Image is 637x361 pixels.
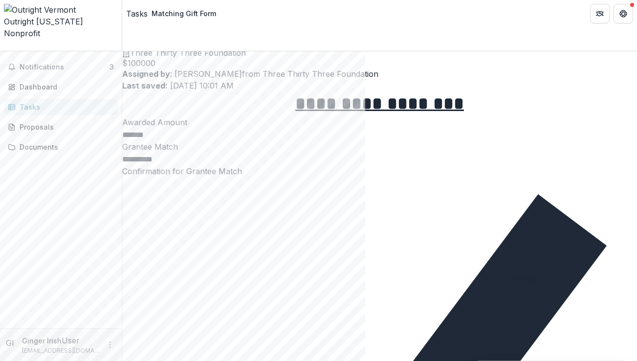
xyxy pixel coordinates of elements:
[20,142,110,152] div: Documents
[4,59,118,75] button: Notifications3
[122,68,637,80] p: : [PERSON_NAME] from Three Thirty Three Foundation
[126,8,148,20] a: Tasks
[20,122,110,132] div: Proposals
[122,59,637,68] span: $ 100000
[104,339,116,351] button: More
[62,335,80,346] p: User
[4,79,118,95] a: Dashboard
[4,16,118,27] div: Outright [US_STATE]
[614,4,633,23] button: Get Help
[122,69,170,79] strong: Assigned by
[22,336,62,346] p: Ginger Irish
[122,141,637,153] p: Grantee Match
[122,81,168,90] strong: Last saved:
[4,4,118,16] img: Outright Vermont
[4,139,118,155] a: Documents
[126,6,220,21] nav: breadcrumb
[4,119,118,135] a: Proposals
[4,99,118,115] a: Tasks
[6,337,18,349] div: Ginger Irish
[22,346,100,355] p: [EMAIL_ADDRESS][DOMAIN_NAME]
[510,274,533,284] div: Italicize
[525,274,544,284] div: Strike
[20,102,110,112] div: Tasks
[122,116,637,128] p: Awarded Amount
[130,48,246,58] span: Three Thirty Three Foundation
[20,82,110,92] div: Dashboard
[20,63,110,71] span: Notifications
[122,80,637,91] p: [DATE] 10:01 AM
[110,63,114,71] span: 3
[4,28,40,38] span: Nonprofit
[152,8,216,19] div: Matching Gift Form
[590,4,610,23] button: Partners
[122,165,637,177] p: Confirmation for Grantee Match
